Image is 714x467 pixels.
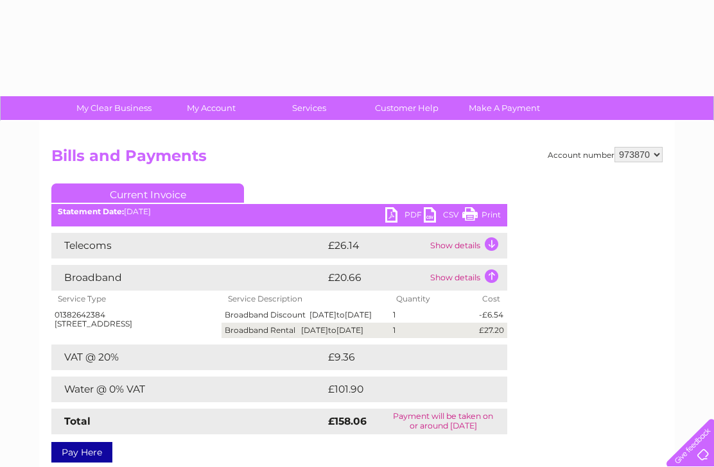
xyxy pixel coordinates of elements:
a: Customer Help [354,96,460,120]
th: Cost [476,291,507,307]
strong: Total [64,415,91,427]
div: [DATE] [51,207,507,216]
b: Statement Date: [58,207,124,216]
h2: Bills and Payments [51,147,663,171]
a: Pay Here [51,442,112,463]
span: to [336,310,345,319]
td: 1 [390,307,476,323]
td: Payment will be taken on or around [DATE] [379,409,507,434]
td: £27.20 [476,323,507,338]
td: Telecoms [51,233,325,259]
a: Make A Payment [451,96,557,120]
td: Broadband Rental [DATE] [DATE] [222,323,390,338]
a: Print [462,207,501,226]
td: Show details [427,233,507,259]
td: Show details [427,265,507,291]
td: £9.36 [325,344,478,370]
div: Account number [548,147,663,162]
div: 01382642384 [STREET_ADDRESS] [55,310,218,328]
th: Service Description [222,291,390,307]
strong: £158.06 [328,415,367,427]
span: to [328,325,336,335]
td: £26.14 [325,233,427,259]
td: Broadband Discount [DATE] [DATE] [222,307,390,323]
td: £20.66 [325,265,427,291]
td: Broadband [51,265,325,291]
th: Quantity [390,291,476,307]
a: CSV [424,207,462,226]
a: PDF [385,207,424,226]
td: 1 [390,323,476,338]
td: VAT @ 20% [51,344,325,370]
a: My Clear Business [61,96,167,120]
td: Water @ 0% VAT [51,377,325,402]
a: My Account [159,96,265,120]
a: Current Invoice [51,183,244,203]
th: Service Type [51,291,222,307]
a: Services [256,96,362,120]
td: -£6.54 [476,307,507,323]
td: £101.90 [325,377,483,402]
